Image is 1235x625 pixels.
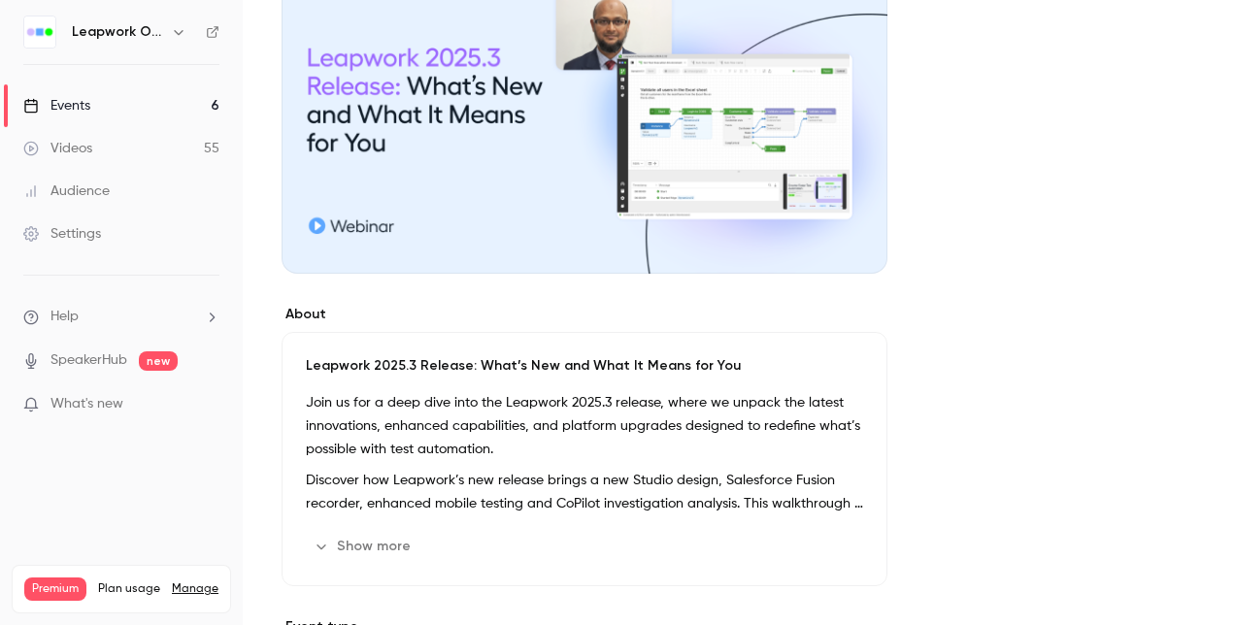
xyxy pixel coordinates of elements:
[50,394,123,414] span: What's new
[23,224,101,244] div: Settings
[23,181,110,201] div: Audience
[24,577,86,601] span: Premium
[50,307,79,327] span: Help
[72,22,163,42] h6: Leapwork Online Event
[24,16,55,48] img: Leapwork Online Event
[23,139,92,158] div: Videos
[23,307,219,327] li: help-dropdown-opener
[98,581,160,597] span: Plan usage
[306,391,863,461] p: Join us for a deep dive into the Leapwork 2025.3 release, where we unpack the latest innovations,...
[306,469,863,515] p: Discover how Leapwork’s new release brings a new Studio design, Salesforce Fusion recorder, enhan...
[172,581,218,597] a: Manage
[306,531,422,562] button: Show more
[139,351,178,371] span: new
[196,396,219,413] iframe: Noticeable Trigger
[23,96,90,115] div: Events
[306,356,863,376] p: Leapwork 2025.3 Release: What’s New and What It Means for You
[282,305,887,324] label: About
[50,350,127,371] a: SpeakerHub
